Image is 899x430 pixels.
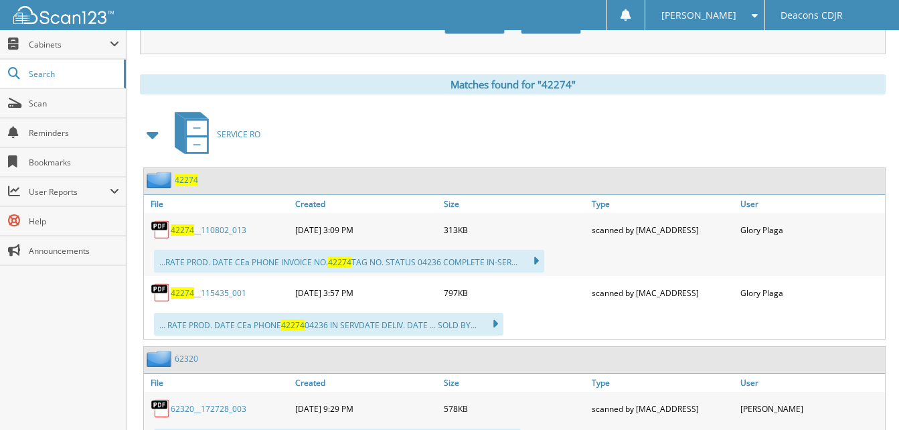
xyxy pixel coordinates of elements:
[144,195,292,213] a: File
[292,195,440,213] a: Created
[29,68,117,80] span: Search
[29,245,119,257] span: Announcements
[151,399,171,419] img: PDF.png
[29,39,110,50] span: Cabinets
[154,313,503,336] div: ... RATE PROD. DATE CEa PHONE 04236 IN SERVDATE DELIV. DATE ... SOLD BY...
[588,374,736,392] a: Type
[661,11,736,19] span: [PERSON_NAME]
[440,374,588,392] a: Size
[588,395,736,422] div: scanned by [MAC_ADDRESS]
[151,220,171,240] img: PDF.png
[29,157,119,168] span: Bookmarks
[292,216,440,243] div: [DATE] 3:09 PM
[171,224,194,236] span: 42274
[151,283,171,303] img: PDF.png
[13,6,114,24] img: scan123-logo-white.svg
[140,74,886,94] div: Matches found for "42274"
[29,216,119,227] span: Help
[171,403,246,415] a: 62320__172728_003
[147,171,175,188] img: folder2.png
[29,186,110,198] span: User Reports
[737,395,885,422] div: [PERSON_NAME]
[292,374,440,392] a: Created
[832,366,899,430] iframe: Chat Widget
[440,279,588,306] div: 797KB
[737,216,885,243] div: Glory Plaga
[737,195,885,213] a: User
[588,195,736,213] a: Type
[737,279,885,306] div: Glory Plaga
[737,374,885,392] a: User
[281,319,305,331] span: 42274
[440,216,588,243] div: 313KB
[292,395,440,422] div: [DATE] 9:29 PM
[171,287,194,299] span: 42274
[171,224,246,236] a: 42274__110802_013
[292,279,440,306] div: [DATE] 3:57 PM
[440,195,588,213] a: Size
[328,257,351,268] span: 42274
[171,287,246,299] a: 42274__115435_001
[217,129,260,140] span: SERVICE RO
[144,374,292,392] a: File
[167,108,260,161] a: SERVICE RO
[154,250,544,273] div: ...RATE PROD. DATE CEa PHONE INVOICE NO. TAG NO. STATUS 04236 COMPLETE IN-SER...
[147,350,175,367] img: folder2.png
[175,353,198,364] a: 62320
[29,127,119,139] span: Reminders
[588,216,736,243] div: scanned by [MAC_ADDRESS]
[588,279,736,306] div: scanned by [MAC_ADDRESS]
[175,174,198,186] a: 42274
[781,11,843,19] span: Deacons CDJR
[440,395,588,422] div: 578KB
[29,98,119,109] span: Scan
